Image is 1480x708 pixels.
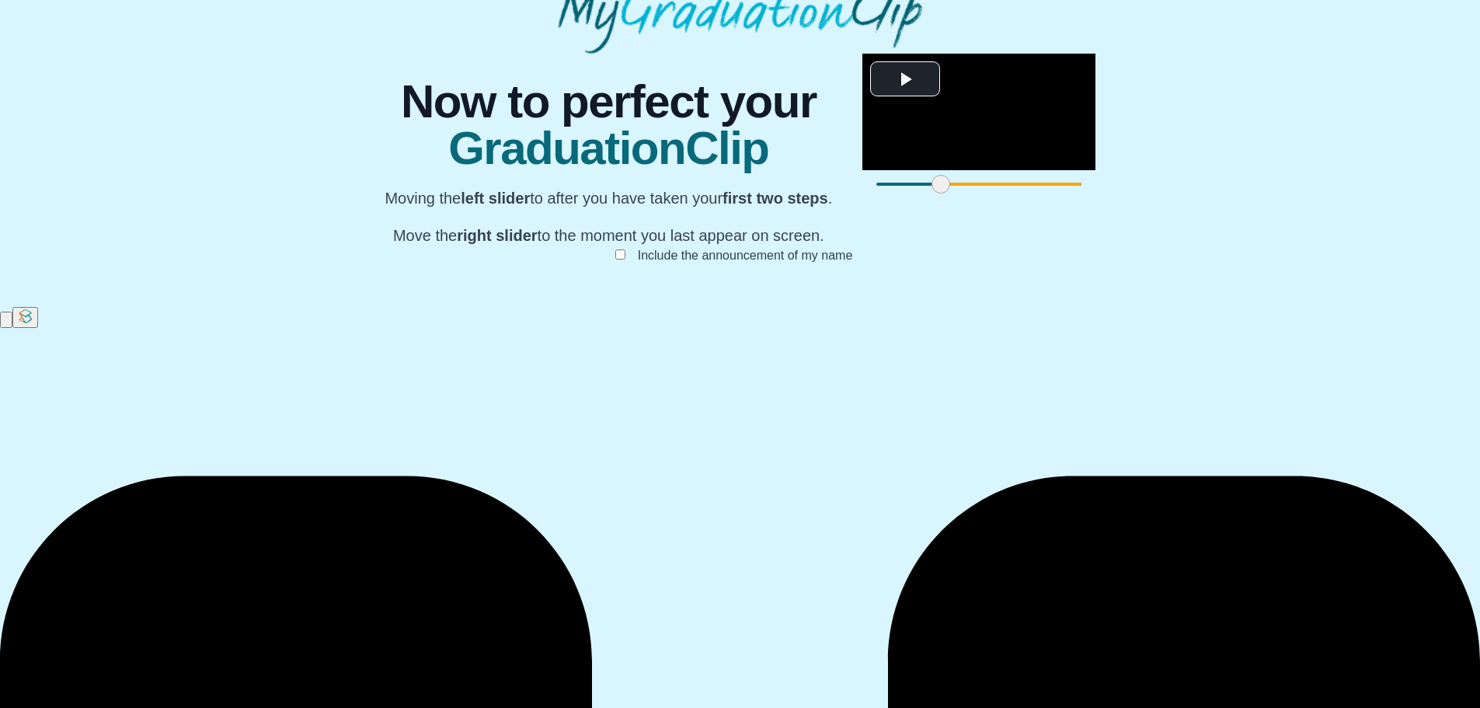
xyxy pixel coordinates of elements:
[385,78,832,125] span: Now to perfect your
[862,54,1095,170] div: Video Player
[723,190,828,207] b: first two steps
[870,61,940,96] button: Play Video
[625,242,865,268] label: Include the announcement of my name
[385,225,832,246] p: Move the to the moment you last appear on screen.
[385,187,832,209] p: Moving the to after you have taken your .
[457,227,537,244] b: right slider
[385,125,832,172] span: GraduationClip
[461,190,530,207] b: left slider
